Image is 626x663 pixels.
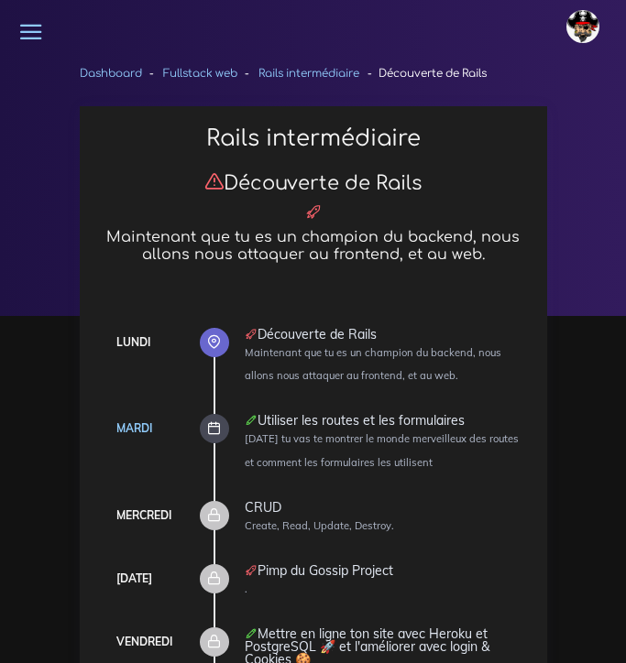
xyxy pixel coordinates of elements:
a: Mardi [116,421,152,435]
a: Rails intermédiaire [258,68,359,80]
div: [DATE] [116,569,152,589]
div: CRUD [245,501,528,514]
h5: Maintenant que tu es un champion du backend, nous allons nous attaquer au frontend, et au web. [99,229,528,264]
div: Lundi [116,332,150,353]
div: Pimp du Gossip Project [245,564,528,577]
small: . [245,582,247,595]
div: Découverte de Rails [245,328,528,341]
div: Vendredi [116,632,172,652]
a: Dashboard [80,68,142,80]
div: Mercredi [116,505,171,526]
img: avatar [566,10,599,43]
a: Fullstack web [163,68,237,80]
div: Utiliser les routes et les formulaires [245,414,528,427]
h3: Découverte de Rails [99,171,528,195]
small: Maintenant que tu es un champion du backend, nous allons nous attaquer au frontend, et au web. [245,346,501,382]
li: Découverte de Rails [359,64,486,83]
h2: Rails intermédiaire [99,125,528,152]
small: [DATE] tu vas te montrer le monde merveilleux des routes et comment les formulaires les utilisent [245,432,519,468]
small: Create, Read, Update, Destroy. [245,519,394,532]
